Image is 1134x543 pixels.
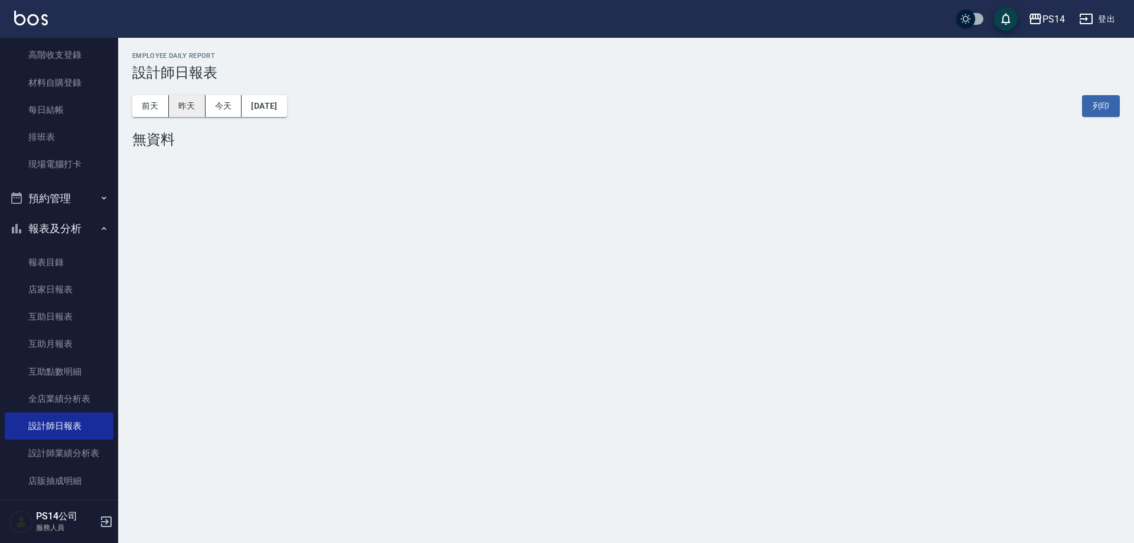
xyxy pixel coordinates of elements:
[14,11,48,25] img: Logo
[5,358,113,385] a: 互助點數明細
[1042,12,1065,27] div: PS14
[132,131,1120,148] div: 無資料
[5,330,113,357] a: 互助月報表
[5,151,113,178] a: 現場電腦打卡
[5,249,113,276] a: 報表目錄
[1074,8,1120,30] button: 登出
[5,440,113,467] a: 設計師業績分析表
[994,7,1018,31] button: save
[5,123,113,151] a: 排班表
[36,511,96,522] h5: PS14公司
[5,495,113,522] a: 費用分析表
[132,64,1120,81] h3: 設計師日報表
[9,510,33,534] img: Person
[5,467,113,495] a: 店販抽成明細
[36,522,96,533] p: 服務人員
[1082,95,1120,117] button: 列印
[5,303,113,330] a: 互助日報表
[132,52,1120,60] h2: Employee Daily Report
[5,96,113,123] a: 每日結帳
[132,95,169,117] button: 前天
[206,95,242,117] button: 今天
[5,213,113,244] button: 報表及分析
[5,385,113,412] a: 全店業績分析表
[5,41,113,69] a: 高階收支登錄
[5,183,113,214] button: 預約管理
[5,412,113,440] a: 設計師日報表
[242,95,286,117] button: [DATE]
[169,95,206,117] button: 昨天
[5,276,113,303] a: 店家日報表
[5,69,113,96] a: 材料自購登錄
[1024,7,1070,31] button: PS14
